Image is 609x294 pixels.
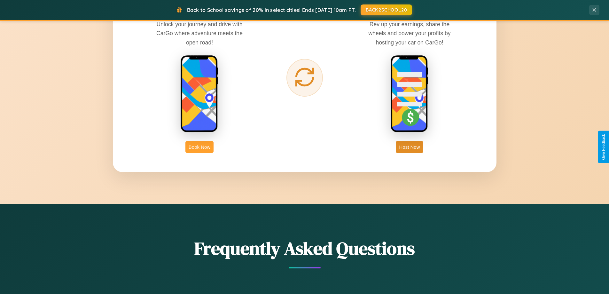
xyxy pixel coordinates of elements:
img: rent phone [180,55,219,133]
button: Host Now [396,141,423,153]
button: BACK2SCHOOL20 [361,4,412,15]
p: Unlock your journey and drive with CarGo where adventure meets the open road! [152,20,247,47]
p: Rev up your earnings, share the wheels and power your profits by hosting your car on CarGo! [362,20,457,47]
div: Give Feedback [601,134,606,160]
button: Book Now [185,141,214,153]
h2: Frequently Asked Questions [113,236,496,261]
span: Back to School savings of 20% in select cities! Ends [DATE] 10am PT. [187,7,356,13]
img: host phone [390,55,429,133]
